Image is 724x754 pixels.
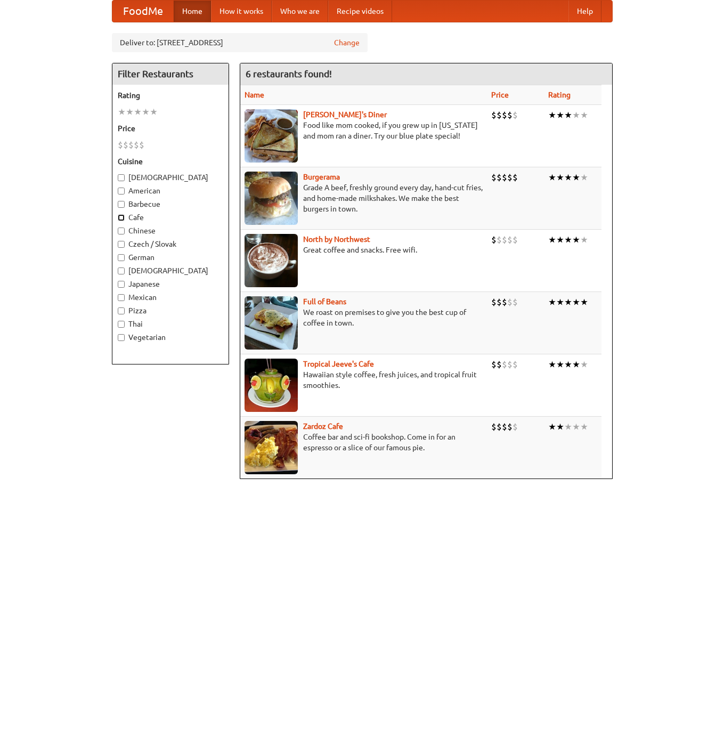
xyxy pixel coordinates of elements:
[118,174,125,181] input: [DEMOGRAPHIC_DATA]
[118,239,223,249] label: Czech / Slovak
[134,139,139,151] li: $
[548,421,556,433] li: ★
[246,69,332,79] ng-pluralize: 6 restaurants found!
[142,106,150,118] li: ★
[572,296,580,308] li: ★
[128,139,134,151] li: $
[502,234,507,246] li: $
[272,1,328,22] a: Who we are
[303,422,343,431] b: Zardoz Cafe
[572,359,580,370] li: ★
[580,359,588,370] li: ★
[245,91,264,99] a: Name
[139,139,144,151] li: $
[548,296,556,308] li: ★
[556,109,564,121] li: ★
[118,123,223,134] h5: Price
[118,106,126,118] li: ★
[580,172,588,183] li: ★
[556,359,564,370] li: ★
[568,1,601,22] a: Help
[502,296,507,308] li: $
[150,106,158,118] li: ★
[502,359,507,370] li: $
[556,172,564,183] li: ★
[491,109,497,121] li: $
[502,421,507,433] li: $
[513,234,518,246] li: $
[491,172,497,183] li: $
[118,241,125,248] input: Czech / Slovak
[245,296,298,350] img: beans.jpg
[118,294,125,301] input: Mexican
[556,234,564,246] li: ★
[564,421,572,433] li: ★
[118,321,125,328] input: Thai
[497,296,502,308] li: $
[502,109,507,121] li: $
[507,359,513,370] li: $
[118,279,223,289] label: Japanese
[556,421,564,433] li: ★
[118,265,223,276] label: [DEMOGRAPHIC_DATA]
[564,109,572,121] li: ★
[580,109,588,121] li: ★
[513,421,518,433] li: $
[564,296,572,308] li: ★
[303,173,340,181] a: Burgerama
[507,421,513,433] li: $
[245,359,298,412] img: jeeves.jpg
[245,182,483,214] p: Grade A beef, freshly ground every day, hand-cut fries, and home-made milkshakes. We make the bes...
[548,359,556,370] li: ★
[118,334,125,341] input: Vegetarian
[513,296,518,308] li: $
[118,90,223,101] h5: Rating
[497,234,502,246] li: $
[245,245,483,255] p: Great coffee and snacks. Free wifi.
[245,109,298,163] img: sallys.jpg
[118,319,223,329] label: Thai
[118,201,125,208] input: Barbecue
[491,91,509,99] a: Price
[497,359,502,370] li: $
[572,172,580,183] li: ★
[211,1,272,22] a: How it works
[118,254,125,261] input: German
[303,110,387,119] a: [PERSON_NAME]'s Diner
[513,109,518,121] li: $
[572,109,580,121] li: ★
[491,421,497,433] li: $
[245,234,298,287] img: north.jpg
[580,421,588,433] li: ★
[118,225,223,236] label: Chinese
[118,332,223,343] label: Vegetarian
[497,421,502,433] li: $
[502,172,507,183] li: $
[118,139,123,151] li: $
[334,37,360,48] a: Change
[328,1,392,22] a: Recipe videos
[118,267,125,274] input: [DEMOGRAPHIC_DATA]
[118,199,223,209] label: Barbecue
[245,421,298,474] img: zardoz.jpg
[564,172,572,183] li: ★
[548,91,571,99] a: Rating
[303,235,370,244] a: North by Northwest
[564,234,572,246] li: ★
[118,185,223,196] label: American
[497,172,502,183] li: $
[118,156,223,167] h5: Cuisine
[497,109,502,121] li: $
[245,369,483,391] p: Hawaiian style coffee, fresh juices, and tropical fruit smoothies.
[303,297,346,306] a: Full of Beans
[245,172,298,225] img: burgerama.jpg
[548,172,556,183] li: ★
[118,228,125,234] input: Chinese
[118,292,223,303] label: Mexican
[174,1,211,22] a: Home
[126,106,134,118] li: ★
[507,172,513,183] li: $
